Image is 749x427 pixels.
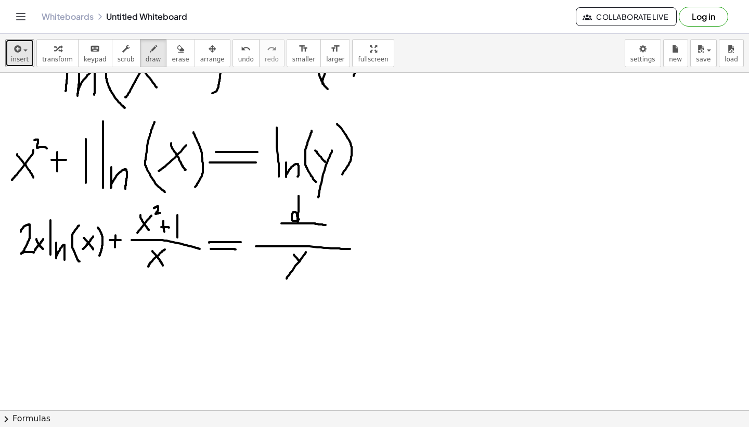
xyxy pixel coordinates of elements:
i: redo [267,43,277,55]
span: load [725,56,738,63]
span: undo [238,56,254,63]
i: keyboard [90,43,100,55]
button: insert [5,39,34,67]
button: settings [625,39,661,67]
button: transform [36,39,79,67]
a: Whiteboards [42,11,94,22]
span: fullscreen [358,56,388,63]
button: save [690,39,717,67]
span: Collaborate Live [585,12,668,21]
span: larger [326,56,344,63]
i: undo [241,43,251,55]
button: scrub [112,39,140,67]
button: new [663,39,688,67]
button: redoredo [259,39,285,67]
span: smaller [292,56,315,63]
button: Log in [679,7,728,27]
button: Collaborate Live [576,7,677,26]
button: arrange [195,39,230,67]
span: save [696,56,711,63]
span: transform [42,56,73,63]
span: keypad [84,56,107,63]
i: format_size [330,43,340,55]
button: format_sizelarger [320,39,350,67]
span: arrange [200,56,225,63]
button: load [719,39,744,67]
button: erase [166,39,195,67]
span: new [669,56,682,63]
button: keyboardkeypad [78,39,112,67]
span: insert [11,56,29,63]
button: Toggle navigation [12,8,29,25]
span: draw [146,56,161,63]
button: format_sizesmaller [287,39,321,67]
i: format_size [299,43,308,55]
span: scrub [118,56,135,63]
span: settings [630,56,655,63]
span: redo [265,56,279,63]
span: erase [172,56,189,63]
button: fullscreen [352,39,394,67]
button: undoundo [233,39,260,67]
button: draw [140,39,167,67]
